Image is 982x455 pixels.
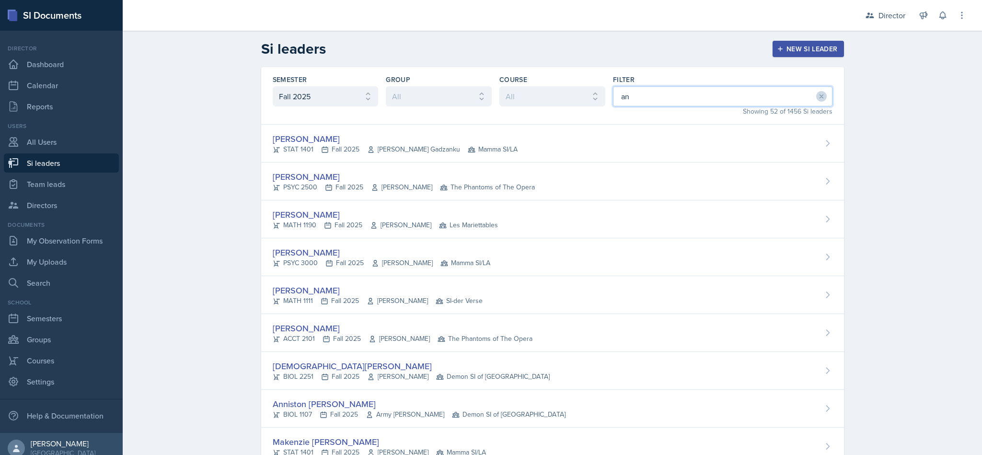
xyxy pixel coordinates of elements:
a: Reports [4,97,119,116]
span: The Phantoms of The Opera [440,182,535,192]
a: All Users [4,132,119,152]
label: Semester [273,75,307,84]
a: Courses [4,351,119,370]
span: SI-der Verse [436,296,483,306]
a: Calendar [4,76,119,95]
input: Filter [613,86,832,106]
span: [PERSON_NAME] [370,220,431,230]
label: Course [499,75,527,84]
a: [DEMOGRAPHIC_DATA][PERSON_NAME] BIOL 2251Fall 2025[PERSON_NAME] Demon SI of [GEOGRAPHIC_DATA] [261,352,844,390]
a: My Observation Forms [4,231,119,250]
a: Semesters [4,309,119,328]
span: [PERSON_NAME] [371,182,432,192]
div: Help & Documentation [4,406,119,425]
div: [PERSON_NAME] [273,170,535,183]
span: Mamma SI/LA [468,144,518,154]
div: BIOL 1107 Fall 2025 [273,409,566,420]
div: [PERSON_NAME] [273,322,532,335]
a: Directors [4,196,119,215]
a: Groups [4,330,119,349]
div: MATH 1111 Fall 2025 [273,296,483,306]
div: [DEMOGRAPHIC_DATA][PERSON_NAME] [273,360,550,373]
a: [PERSON_NAME] PSYC 3000Fall 2025[PERSON_NAME] Mamma SI/LA [261,238,844,276]
span: Mamma SI/LA [440,258,490,268]
span: [PERSON_NAME] [369,334,430,344]
span: [PERSON_NAME] [371,258,433,268]
div: PSYC 3000 Fall 2025 [273,258,490,268]
span: The Phantoms of The Opera [438,334,532,344]
span: [PERSON_NAME] Gadzanku [367,144,460,154]
div: [PERSON_NAME] [31,439,95,448]
div: Director [878,10,905,21]
div: STAT 1401 Fall 2025 [273,144,518,154]
h2: Si leaders [261,40,326,58]
span: Army [PERSON_NAME] [366,409,444,420]
a: Dashboard [4,55,119,74]
span: Demon SI of [GEOGRAPHIC_DATA] [436,372,550,382]
div: Documents [4,221,119,229]
button: New Si leader [773,41,844,57]
a: Anniston [PERSON_NAME] BIOL 1107Fall 2025Army [PERSON_NAME] Demon SI of [GEOGRAPHIC_DATA] [261,390,844,428]
div: [PERSON_NAME] [273,132,518,145]
div: BIOL 2251 Fall 2025 [273,372,550,382]
div: MATH 1190 Fall 2025 [273,220,498,230]
div: Users [4,122,119,130]
div: PSYC 2500 Fall 2025 [273,182,535,192]
span: [PERSON_NAME] [367,372,428,382]
a: Si leaders [4,153,119,173]
a: [PERSON_NAME] PSYC 2500Fall 2025[PERSON_NAME] The Phantoms of The Opera [261,163,844,200]
a: Settings [4,372,119,391]
label: Group [386,75,410,84]
div: Makenzie [PERSON_NAME] [273,435,486,448]
a: [PERSON_NAME] ACCT 2101Fall 2025[PERSON_NAME] The Phantoms of The Opera [261,314,844,352]
span: Demon SI of [GEOGRAPHIC_DATA] [452,409,566,420]
div: Anniston [PERSON_NAME] [273,397,566,410]
a: My Uploads [4,252,119,271]
a: [PERSON_NAME] MATH 1111Fall 2025[PERSON_NAME] SI-der Verse [261,276,844,314]
div: [PERSON_NAME] [273,208,498,221]
div: ACCT 2101 Fall 2025 [273,334,532,344]
a: Team leads [4,175,119,194]
a: [PERSON_NAME] STAT 1401Fall 2025[PERSON_NAME] Gadzanku Mamma SI/LA [261,125,844,163]
span: [PERSON_NAME] [367,296,428,306]
span: Les Mariettables [439,220,498,230]
div: [PERSON_NAME] [273,284,483,297]
a: [PERSON_NAME] MATH 1190Fall 2025[PERSON_NAME] Les Mariettables [261,200,844,238]
label: Filter [613,75,635,84]
div: New Si leader [779,45,838,53]
a: Search [4,273,119,292]
div: [PERSON_NAME] [273,246,490,259]
div: Showing 52 of 1456 Si leaders [613,106,832,117]
div: School [4,298,119,307]
div: Director [4,44,119,53]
